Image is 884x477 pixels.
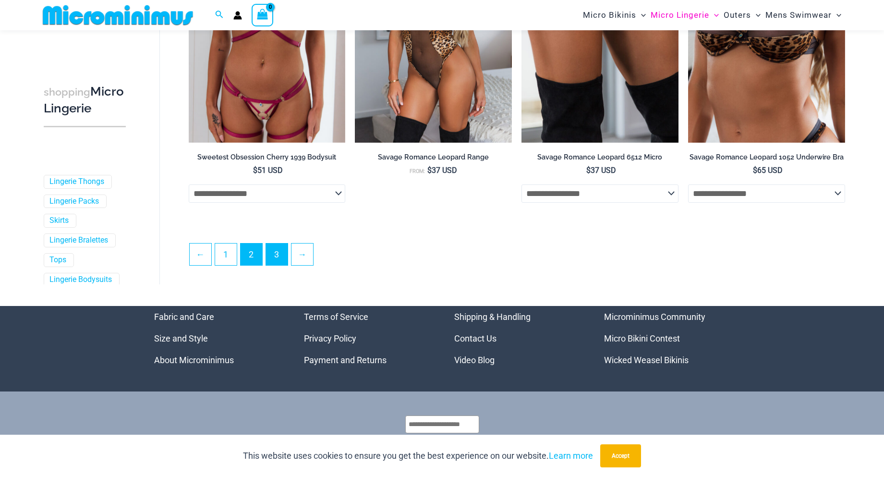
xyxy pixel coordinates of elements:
[49,275,112,285] a: Lingerie Bodysuits
[154,306,280,371] nav: Menu
[832,3,841,27] span: Menu Toggle
[581,3,648,27] a: Micro BikinisMenu ToggleMenu Toggle
[154,355,234,365] a: About Microminimus
[636,3,646,27] span: Menu Toggle
[266,244,288,265] a: Page 3
[241,244,262,265] span: Page 2
[583,3,636,27] span: Micro Bikinis
[304,333,356,343] a: Privacy Policy
[154,333,208,343] a: Size and Style
[253,166,283,175] bdi: 51 USD
[304,312,368,322] a: Terms of Service
[49,177,104,187] a: Lingerie Thongs
[39,4,197,26] img: MM SHOP LOGO FLAT
[304,306,430,371] nav: Menu
[49,196,99,207] a: Lingerie Packs
[586,166,616,175] bdi: 37 USD
[355,153,512,165] a: Savage Romance Leopard Range
[252,4,274,26] a: View Shopping Cart, empty
[233,11,242,20] a: Account icon link
[253,166,257,175] span: $
[154,312,214,322] a: Fabric and Care
[49,235,108,245] a: Lingerie Bralettes
[44,86,90,98] span: shopping
[586,166,591,175] span: $
[604,306,730,371] nav: Menu
[49,216,69,226] a: Skirts
[427,166,432,175] span: $
[304,355,387,365] a: Payment and Returns
[44,84,126,117] h3: Micro Lingerie
[189,153,346,165] a: Sweetest Obsession Cherry 1939 Bodysuit
[215,9,224,21] a: Search icon link
[454,333,496,343] a: Contact Us
[763,3,844,27] a: Mens SwimwearMenu ToggleMenu Toggle
[189,153,346,162] h2: Sweetest Obsession Cherry 1939 Bodysuit
[604,312,705,322] a: Microminimus Community
[549,451,593,461] a: Learn more
[521,153,678,165] a: Savage Romance Leopard 6512 Micro
[355,153,512,162] h2: Savage Romance Leopard Range
[427,166,457,175] bdi: 37 USD
[724,3,751,27] span: Outers
[454,312,531,322] a: Shipping & Handling
[721,3,763,27] a: OutersMenu ToggleMenu Toggle
[688,153,845,165] a: Savage Romance Leopard 1052 Underwire Bra
[651,3,709,27] span: Micro Lingerie
[49,255,66,265] a: Tops
[579,1,846,29] nav: Site Navigation
[215,244,237,265] a: Page 1
[521,153,678,162] h2: Savage Romance Leopard 6512 Micro
[600,444,641,467] button: Accept
[753,166,783,175] bdi: 65 USD
[454,355,495,365] a: Video Blog
[189,243,845,271] nav: Product Pagination
[454,306,581,371] nav: Menu
[410,168,425,174] span: From:
[154,306,280,371] aside: Footer Widget 1
[688,153,845,162] h2: Savage Romance Leopard 1052 Underwire Bra
[709,3,719,27] span: Menu Toggle
[304,306,430,371] aside: Footer Widget 2
[648,3,721,27] a: Micro LingerieMenu ToggleMenu Toggle
[604,355,689,365] a: Wicked Weasel Bikinis
[604,333,680,343] a: Micro Bikini Contest
[604,306,730,371] aside: Footer Widget 4
[765,3,832,27] span: Mens Swimwear
[243,449,593,463] p: This website uses cookies to ensure you get the best experience on our website.
[291,244,313,265] a: →
[753,166,757,175] span: $
[190,244,211,265] a: ←
[751,3,761,27] span: Menu Toggle
[454,306,581,371] aside: Footer Widget 3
